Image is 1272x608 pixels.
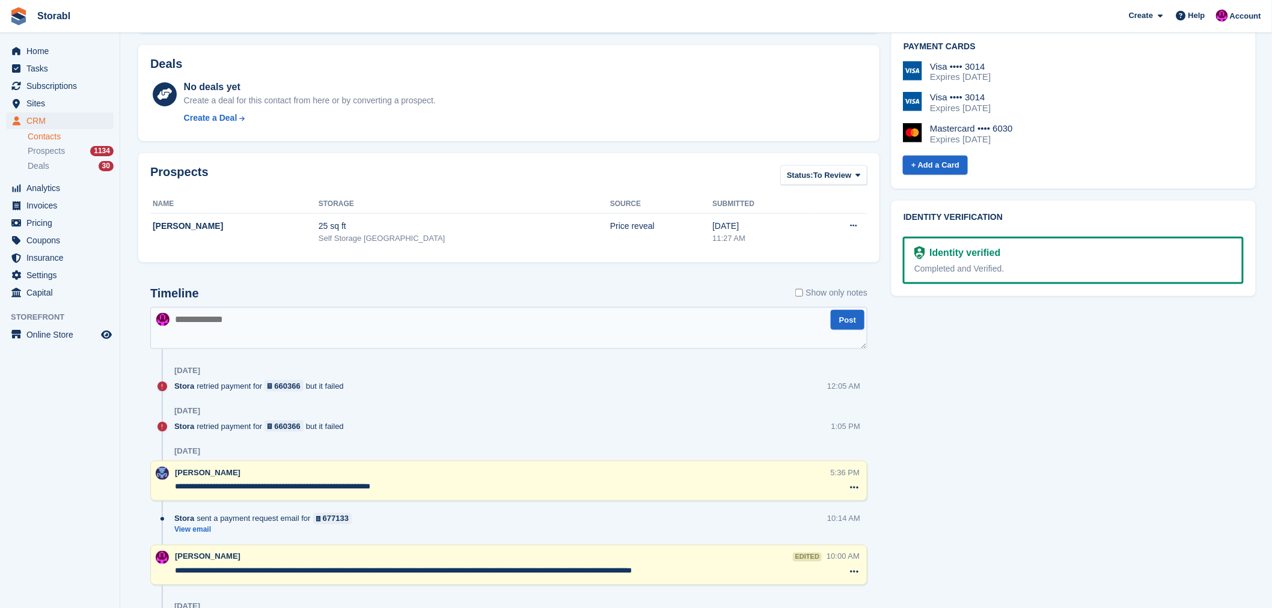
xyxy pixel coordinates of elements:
[156,313,170,326] img: Helen Morton
[780,165,867,185] button: Status: To Review
[827,513,860,524] div: 10:14 AM
[28,160,114,172] a: Deals 30
[26,112,99,129] span: CRM
[6,197,114,214] a: menu
[6,267,114,284] a: menu
[6,326,114,343] a: menu
[6,284,114,301] a: menu
[313,513,352,524] a: 677133
[1216,10,1228,22] img: Helen Morton
[174,366,200,375] div: [DATE]
[174,406,200,416] div: [DATE]
[26,60,99,77] span: Tasks
[156,551,169,564] img: Helen Morton
[712,233,809,245] div: 11:27 AM
[11,311,120,323] span: Storefront
[930,71,991,82] div: Expires [DATE]
[795,287,803,299] input: Show only notes
[827,551,860,562] div: 10:00 AM
[153,220,319,233] div: [PERSON_NAME]
[275,380,301,392] div: 660366
[903,61,922,81] img: Visa Logo
[175,468,240,477] span: [PERSON_NAME]
[1188,10,1205,22] span: Help
[6,232,114,249] a: menu
[610,195,712,214] th: Source
[793,553,822,562] div: edited
[28,145,65,157] span: Prospects
[150,165,209,187] h2: Prospects
[150,195,319,214] th: Name
[264,421,304,432] a: 660366
[99,161,114,171] div: 30
[26,180,99,196] span: Analytics
[174,421,350,432] div: retried payment for but it failed
[827,380,860,392] div: 12:05 AM
[175,552,240,561] span: [PERSON_NAME]
[90,146,114,156] div: 1134
[99,327,114,342] a: Preview store
[174,513,194,524] span: Stora
[831,467,860,478] div: 5:36 PM
[26,78,99,94] span: Subscriptions
[813,169,851,181] span: To Review
[6,249,114,266] a: menu
[6,180,114,196] a: menu
[1129,10,1153,22] span: Create
[323,513,349,524] div: 677133
[904,42,1243,52] h2: Payment cards
[174,380,350,392] div: retried payment for but it failed
[184,112,237,124] div: Create a Deal
[831,421,860,432] div: 1:05 PM
[32,6,75,26] a: Storabl
[26,249,99,266] span: Insurance
[174,513,358,524] div: sent a payment request email for
[26,267,99,284] span: Settings
[275,421,301,432] div: 660366
[610,220,712,233] div: Price reveal
[930,134,1013,145] div: Expires [DATE]
[174,421,194,432] span: Stora
[184,112,436,124] a: Create a Deal
[903,92,922,111] img: Visa Logo
[930,123,1013,134] div: Mastercard •••• 6030
[795,287,867,299] label: Show only notes
[28,145,114,157] a: Prospects 1134
[264,380,304,392] a: 660366
[930,61,991,72] div: Visa •••• 3014
[319,233,610,245] div: Self Storage [GEOGRAPHIC_DATA]
[6,60,114,77] a: menu
[6,214,114,231] a: menu
[712,220,809,233] div: [DATE]
[26,326,99,343] span: Online Store
[6,95,114,112] a: menu
[6,43,114,59] a: menu
[184,94,436,107] div: Create a deal for this contact from here or by converting a prospect.
[903,123,922,142] img: Mastercard Logo
[150,287,199,300] h2: Timeline
[930,92,991,103] div: Visa •••• 3014
[6,78,114,94] a: menu
[28,160,49,172] span: Deals
[1230,10,1261,22] span: Account
[319,195,610,214] th: Storage
[26,284,99,301] span: Capital
[904,213,1243,222] h2: Identity verification
[174,446,200,456] div: [DATE]
[150,57,182,71] h2: Deals
[26,43,99,59] span: Home
[26,214,99,231] span: Pricing
[903,156,968,175] a: + Add a Card
[930,103,991,114] div: Expires [DATE]
[914,263,1232,275] div: Completed and Verified.
[319,220,610,233] div: 25 sq ft
[712,195,809,214] th: Submitted
[26,197,99,214] span: Invoices
[26,95,99,112] span: Sites
[26,232,99,249] span: Coupons
[174,525,358,535] a: View email
[831,310,864,330] button: Post
[10,7,28,25] img: stora-icon-8386f47178a22dfd0bd8f6a31ec36ba5ce8667c1dd55bd0f319d3a0aa187defe.svg
[174,380,194,392] span: Stora
[184,80,436,94] div: No deals yet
